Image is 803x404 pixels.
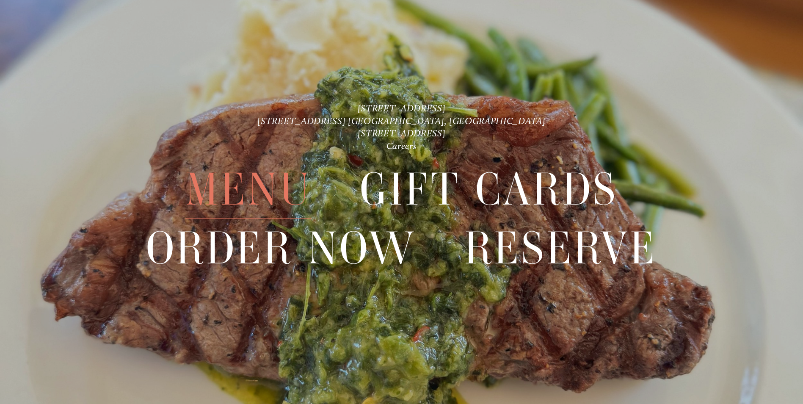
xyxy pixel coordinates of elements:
[360,160,618,218] a: Gift Cards
[185,160,312,218] a: Menu
[146,219,416,277] a: Order Now
[257,115,545,127] a: [STREET_ADDRESS] [GEOGRAPHIC_DATA], [GEOGRAPHIC_DATA]
[358,127,446,139] a: [STREET_ADDRESS]
[386,140,417,152] a: Careers
[358,102,446,114] a: [STREET_ADDRESS]
[464,219,657,277] a: Reserve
